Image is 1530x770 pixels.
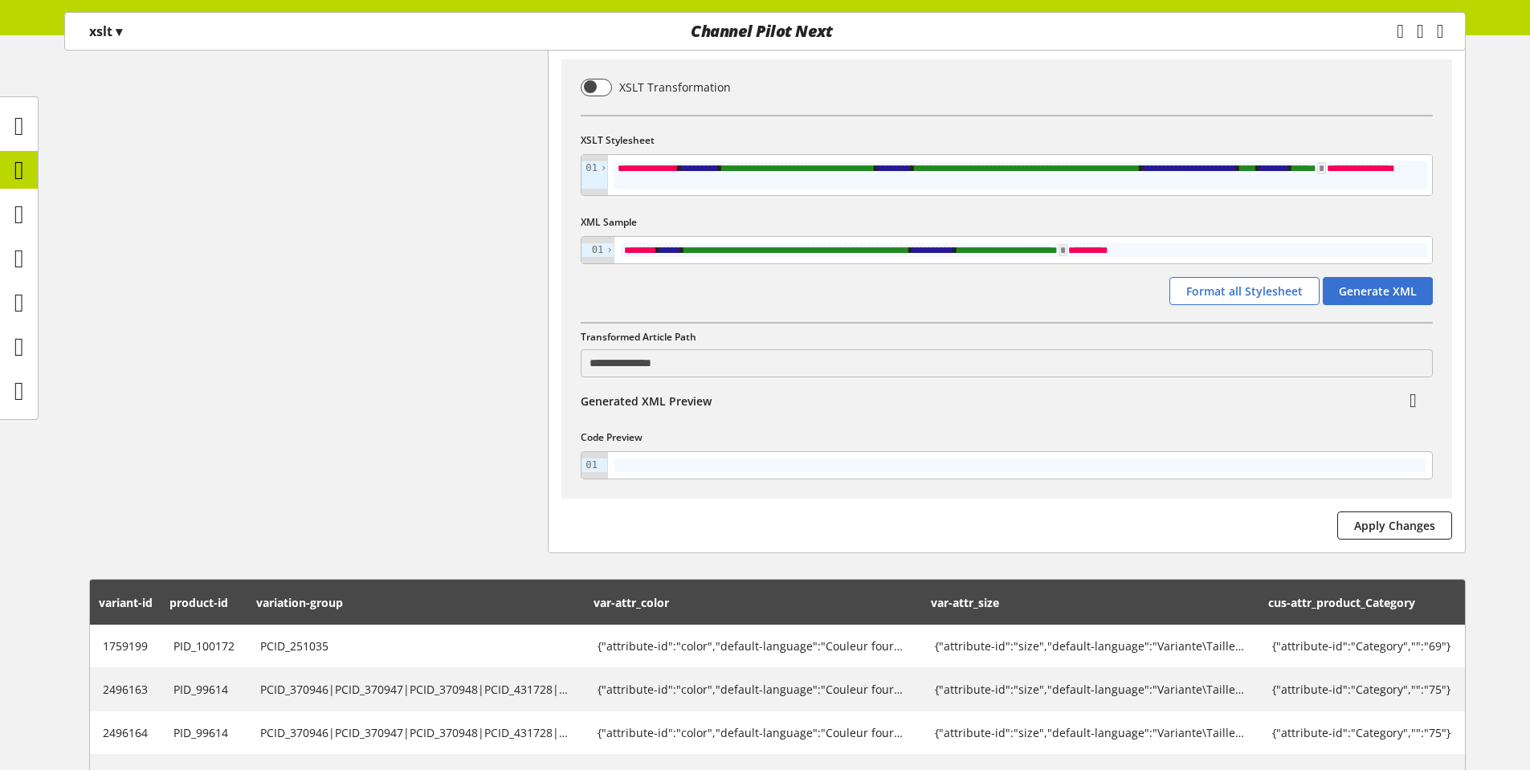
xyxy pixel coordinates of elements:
span: Apply Changes [1354,517,1435,534]
span: cus-attr_product_Category [1268,595,1415,610]
nav: main navigation [64,12,1466,51]
button: Apply Changes [1337,511,1452,540]
span: Unfold line [600,162,607,173]
div: {"attribute-id":"Category","":"75"} [1272,681,1450,698]
div: {"attribute-id":"color","default-language":"Couleur fourniseur","values":"Noir"} [598,638,909,654]
span: ▾ [116,22,122,40]
h2: XML Sample [581,196,1433,236]
div: {"attribute-id":"Category","":"75"} [1272,724,1450,741]
div: PCID_370946|PCID_370947|PCID_370948|PCID_431728|PCID_431736 [260,681,572,698]
div: PID_99614 [173,724,235,741]
div: PCID_370946|PCID_370947|PCID_370948|PCID_431728|PCID_431736 [260,724,572,741]
p: xslt [89,22,122,41]
div: 2496163 [103,681,148,698]
span: folded code [1059,244,1067,256]
h2: Code Preview [581,424,1433,451]
div: Generated XML Preview [581,384,1393,418]
div: 1759199 [103,638,148,654]
div: PID_100172 [173,638,235,654]
div: 2496164 [103,724,148,741]
button: Generate XML [1323,277,1433,305]
span: var-attr_color [594,595,669,610]
span: variant-id [99,595,153,610]
span: Format all Stylesheet [1186,283,1303,299]
div: {"attribute-id":"color","default-language":"Couleur fourniseur","values":"Electric Metallic Silve... [598,681,909,698]
button: Format all Stylesheet [1169,277,1320,305]
span: Unfold line [606,244,613,255]
h2: XSLT Stylesheet [581,133,1433,154]
div: 01 [581,458,600,472]
span: Generate XML [1339,283,1417,299]
div: {"attribute-id":"Category","":"69"} [1272,638,1450,654]
div: 01 [581,161,600,189]
div: {"attribute-id":"size","default-language":"Variante\Taille EU","values":"T.U"} [935,638,1246,654]
div: {"attribute-id":"size","default-language":"Variante\Taille EU","values":"24|25|26|27|28|29|30|31|... [935,724,1246,741]
div: PID_99614 [173,681,235,698]
span: product-id [169,595,228,610]
span: var-attr_size [931,595,999,610]
div: {"attribute-id":"color","default-language":"Couleur fourniseur","values":"Electric Metallic Silve... [598,724,909,741]
span: variation-group [256,595,343,610]
div: 01 [581,243,606,257]
div: PCID_251035 [260,638,572,654]
span: XSLT Transformation [612,79,732,96]
span: Transformed Article Path [581,330,696,344]
div: {"attribute-id":"size","default-language":"Variante\Taille EU","values":"24|25|26|27|28|29|30|31|... [935,681,1246,698]
span: folded code [1317,162,1326,174]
